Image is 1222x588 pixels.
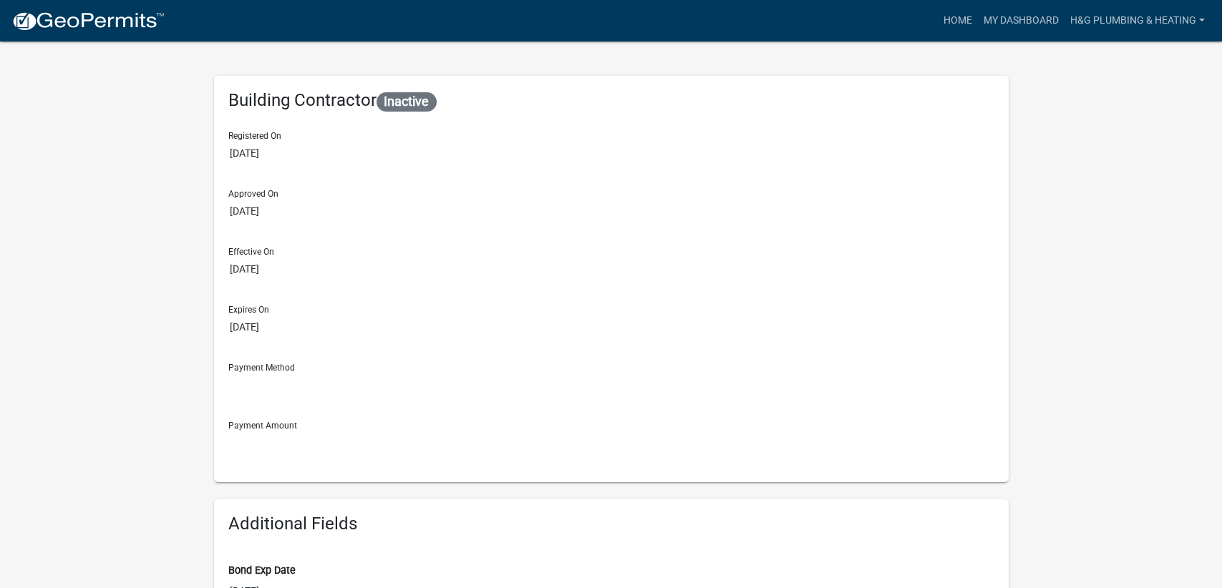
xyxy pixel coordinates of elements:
[1065,7,1211,34] a: H&G Plumbing & Heating
[228,566,296,576] label: Bond Exp Date
[228,514,994,534] h6: Additional Fields
[228,90,994,112] h6: Building Contractor
[377,92,437,112] span: Inactive
[978,7,1065,34] a: My Dashboard
[938,7,978,34] a: Home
